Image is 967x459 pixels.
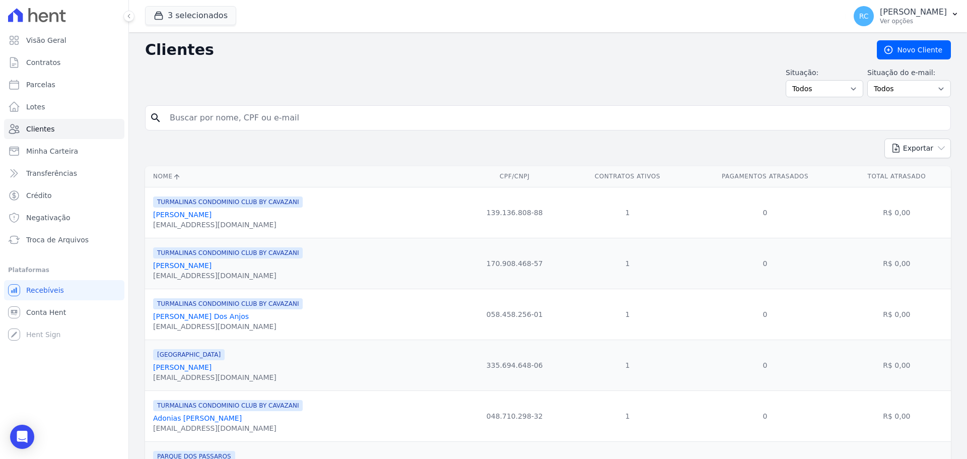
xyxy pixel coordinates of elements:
[462,238,567,289] td: 170.908.468-57
[4,163,124,183] a: Transferências
[26,35,66,45] span: Visão Geral
[687,166,842,187] th: Pagamentos Atrasados
[462,187,567,238] td: 139.136.808-88
[153,400,303,411] span: TURMALINAS CONDOMINIO CLUB BY CAVAZANI
[26,57,60,68] span: Contratos
[26,124,54,134] span: Clientes
[4,75,124,95] a: Parcelas
[462,390,567,441] td: 048.710.298-32
[880,7,947,17] p: [PERSON_NAME]
[567,289,687,340] td: 1
[10,425,34,449] div: Open Intercom Messenger
[26,307,66,317] span: Conta Hent
[153,349,225,360] span: [GEOGRAPHIC_DATA]
[567,238,687,289] td: 1
[153,211,212,219] a: [PERSON_NAME]
[8,264,120,276] div: Plataformas
[843,166,951,187] th: Total Atrasado
[153,312,249,320] a: [PERSON_NAME] Dos Anjos
[4,141,124,161] a: Minha Carteira
[150,112,162,124] i: search
[26,168,77,178] span: Transferências
[843,390,951,441] td: R$ 0,00
[4,230,124,250] a: Troca de Arquivos
[884,139,951,158] button: Exportar
[567,390,687,441] td: 1
[153,196,303,208] span: TURMALINAS CONDOMINIO CLUB BY CAVAZANI
[567,340,687,390] td: 1
[26,285,64,295] span: Recebíveis
[153,298,303,309] span: TURMALINAS CONDOMINIO CLUB BY CAVAZANI
[145,6,236,25] button: 3 selecionados
[4,97,124,117] a: Lotes
[567,187,687,238] td: 1
[846,2,967,30] button: RC [PERSON_NAME] Ver opções
[26,213,71,223] span: Negativação
[4,302,124,322] a: Conta Hent
[867,68,951,78] label: Situação do e-mail:
[153,372,277,382] div: [EMAIL_ADDRESS][DOMAIN_NAME]
[153,247,303,258] span: TURMALINAS CONDOMINIO CLUB BY CAVAZANI
[687,187,842,238] td: 0
[843,187,951,238] td: R$ 0,00
[4,52,124,73] a: Contratos
[687,390,842,441] td: 0
[26,102,45,112] span: Lotes
[567,166,687,187] th: Contratos Ativos
[4,208,124,228] a: Negativação
[153,363,212,371] a: [PERSON_NAME]
[26,190,52,201] span: Crédito
[687,238,842,289] td: 0
[877,40,951,59] a: Novo Cliente
[859,13,869,20] span: RC
[4,30,124,50] a: Visão Geral
[687,289,842,340] td: 0
[462,340,567,390] td: 335.694.648-06
[880,17,947,25] p: Ver opções
[462,166,567,187] th: CPF/CNPJ
[164,108,946,128] input: Buscar por nome, CPF ou e-mail
[462,289,567,340] td: 058.458.256-01
[687,340,842,390] td: 0
[153,261,212,270] a: [PERSON_NAME]
[153,414,242,422] a: Adonias [PERSON_NAME]
[786,68,863,78] label: Situação:
[843,340,951,390] td: R$ 0,00
[26,146,78,156] span: Minha Carteira
[26,80,55,90] span: Parcelas
[4,119,124,139] a: Clientes
[4,185,124,206] a: Crédito
[843,289,951,340] td: R$ 0,00
[153,321,303,332] div: [EMAIL_ADDRESS][DOMAIN_NAME]
[153,271,303,281] div: [EMAIL_ADDRESS][DOMAIN_NAME]
[145,41,861,59] h2: Clientes
[4,280,124,300] a: Recebíveis
[153,220,303,230] div: [EMAIL_ADDRESS][DOMAIN_NAME]
[26,235,89,245] span: Troca de Arquivos
[153,423,303,433] div: [EMAIL_ADDRESS][DOMAIN_NAME]
[843,238,951,289] td: R$ 0,00
[145,166,462,187] th: Nome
